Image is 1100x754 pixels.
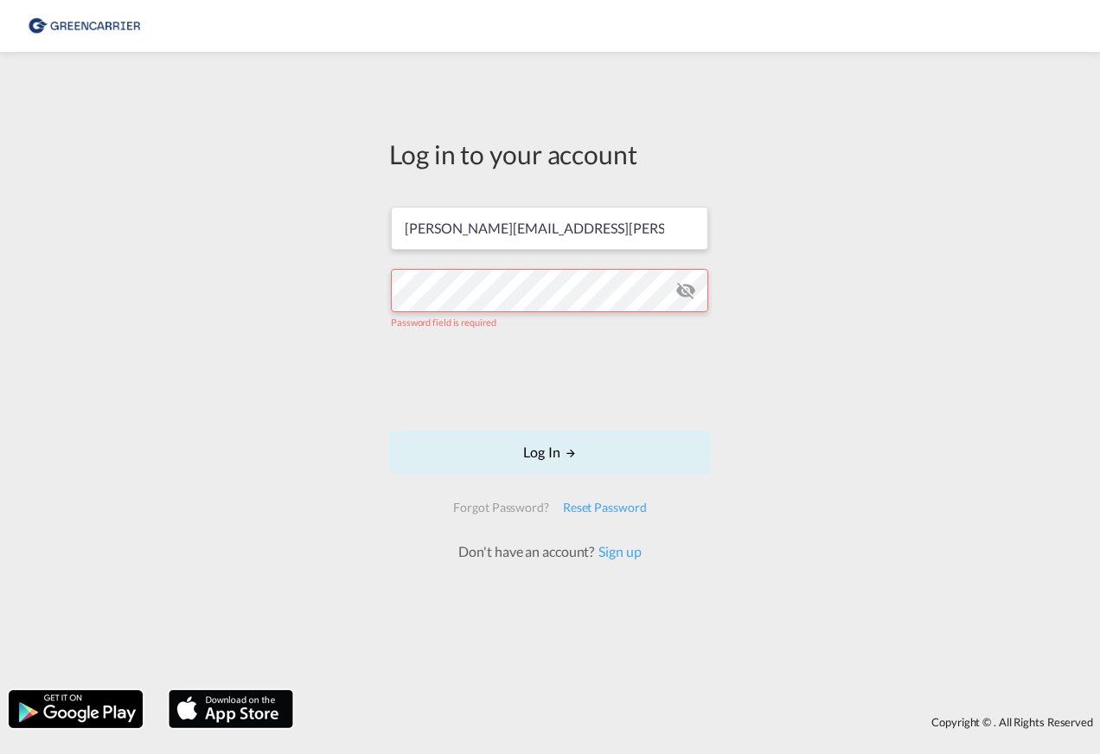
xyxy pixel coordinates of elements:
[446,492,555,523] div: Forgot Password?
[439,542,660,561] div: Don't have an account?
[556,492,654,523] div: Reset Password
[419,346,681,413] iframe: reCAPTCHA
[26,7,143,46] img: 8cf206808afe11efa76fcd1e3d746489.png
[167,688,295,730] img: apple.png
[675,280,696,301] md-icon: icon-eye-off
[302,707,1100,737] div: Copyright © . All Rights Reserved
[389,431,711,474] button: LOGIN
[391,207,708,250] input: Enter email/phone number
[7,688,144,730] img: google.png
[389,136,711,172] div: Log in to your account
[594,543,641,559] a: Sign up
[391,316,496,328] span: Password field is required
